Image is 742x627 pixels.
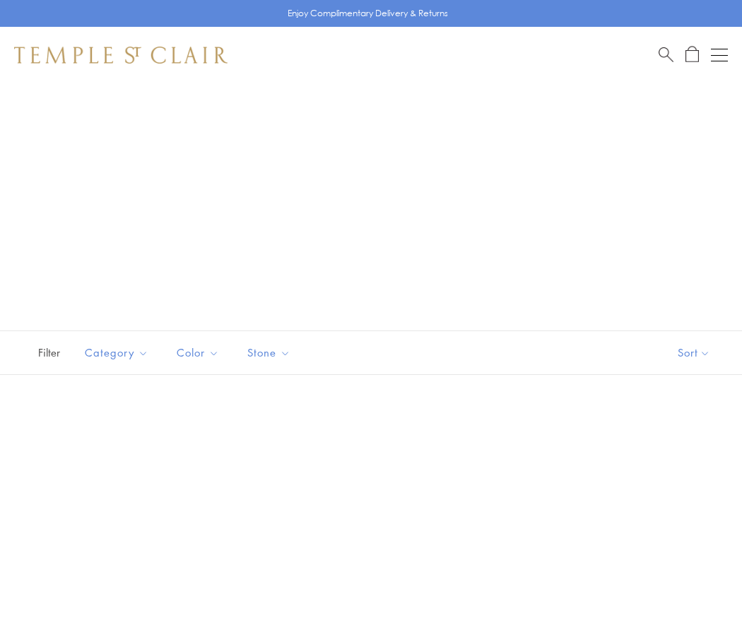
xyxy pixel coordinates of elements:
[166,337,230,369] button: Color
[659,46,673,64] a: Search
[14,47,228,64] img: Temple St. Clair
[240,344,301,362] span: Stone
[237,337,301,369] button: Stone
[288,6,448,20] p: Enjoy Complimentary Delivery & Returns
[78,344,159,362] span: Category
[685,46,699,64] a: Open Shopping Bag
[170,344,230,362] span: Color
[711,47,728,64] button: Open navigation
[74,337,159,369] button: Category
[646,331,742,374] button: Show sort by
